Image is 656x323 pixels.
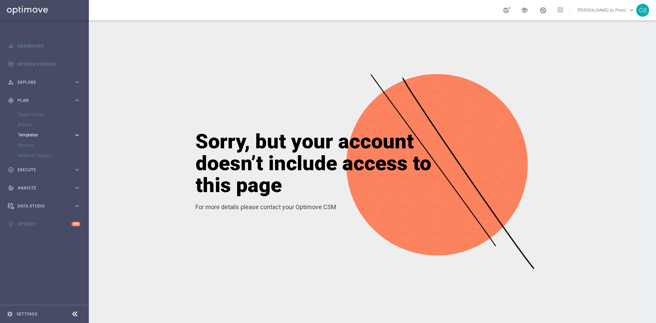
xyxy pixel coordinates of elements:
i: lightbulb [8,221,14,227]
div: Templates [18,133,74,137]
span: Templates [18,133,67,137]
div: Templates [18,130,88,140]
div: Cd [636,4,649,17]
div: Actions [18,120,88,130]
div: Data Studio [8,203,74,209]
i: keyboard_arrow_right [74,166,80,173]
i: settings [7,311,13,317]
a: Dashboard [17,37,80,55]
span: school [521,6,528,14]
i: keyboard_arrow_right [74,132,80,138]
i: keyboard_arrow_right [74,185,80,191]
button: gps_fixed Plan keyboard_arrow_right [8,98,81,103]
span: Execute [17,168,74,172]
button: Templates keyboard_arrow_right [18,132,81,138]
h1: Sorry, but your account doesn’t include access to this page [195,131,459,196]
div: Streams [18,140,88,150]
div: +10 [71,222,80,226]
span: keyboard_arrow_down [628,6,635,14]
div: Target Groups [18,109,88,120]
div: Analyze [8,185,74,191]
a: Settings [16,312,37,316]
button: play_circle_outline Execute keyboard_arrow_right [8,167,81,173]
div: Optibot [8,215,80,233]
div: Dashboard [8,37,80,55]
span: Analyze [17,186,74,190]
div: Realtime Triggers [18,150,88,161]
i: keyboard_arrow_right [74,79,80,85]
i: equalizer [8,43,14,49]
button: lightbulb Optibot +10 [8,221,81,227]
button: Data Studio keyboard_arrow_right [8,203,81,209]
i: track_changes [8,185,14,191]
span: Data Studio [17,204,74,208]
span: Explore [17,80,74,84]
div: Execute [8,167,74,173]
a: Mission Control [17,55,80,73]
a: Optibot [17,215,71,233]
div: Mission Control [8,55,80,73]
a: [PERSON_NAME] du Preezkeyboard_arrow_down [577,5,636,15]
button: track_changes Analyze keyboard_arrow_right [8,185,81,191]
i: gps_fixed [8,97,14,104]
i: keyboard_arrow_right [74,203,80,209]
i: person_search [8,79,14,85]
i: play_circle_outline [8,167,14,173]
div: Explore [8,79,74,85]
button: equalizer Dashboard [8,43,81,49]
div: Plan [8,97,74,104]
p: For more details please contact your Optimove CSM [195,203,459,211]
span: Plan [17,98,74,103]
button: person_search Explore keyboard_arrow_right [8,80,81,85]
button: Mission Control [8,62,81,67]
i: keyboard_arrow_right [74,97,80,104]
